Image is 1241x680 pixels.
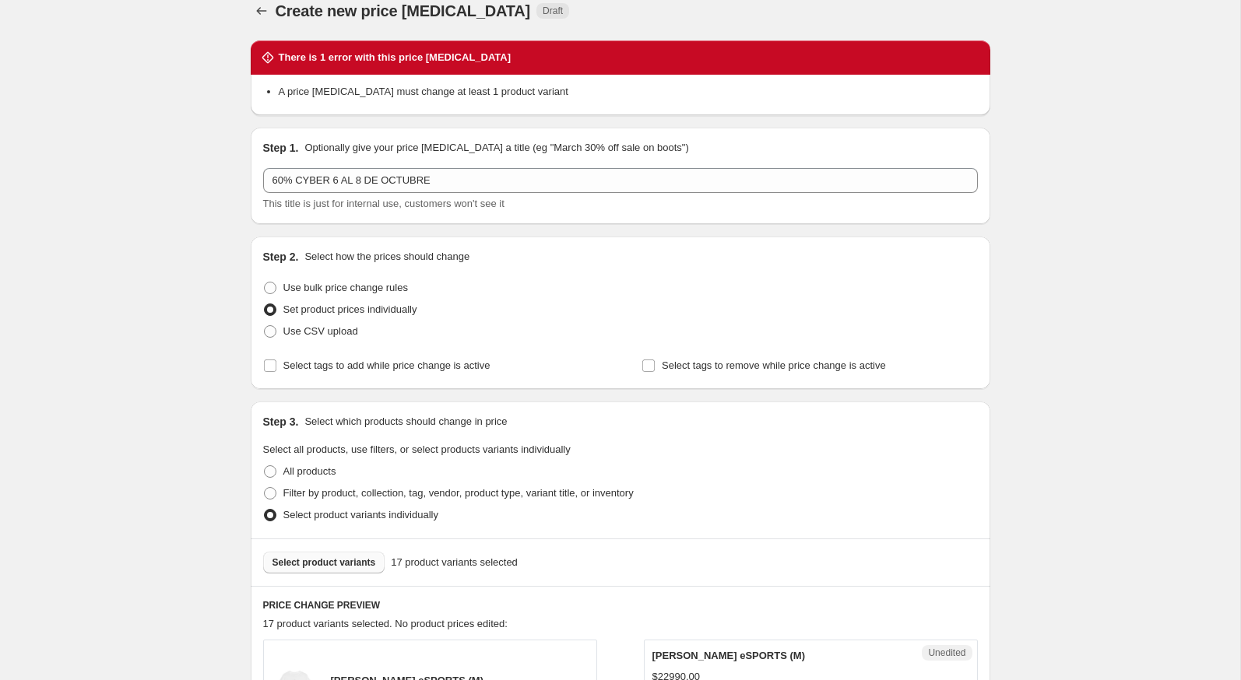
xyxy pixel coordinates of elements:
input: 30% off holiday sale [263,168,978,193]
h2: Step 1. [263,140,299,156]
span: Select product variants [272,556,376,569]
span: Create new price [MEDICAL_DATA] [276,2,531,19]
span: [PERSON_NAME] eSPORTS (M) [652,650,805,661]
span: Unedited [928,647,965,659]
p: Select which products should change in price [304,414,507,429]
span: Use bulk price change rules [283,282,408,293]
span: This title is just for internal use, customers won't see it [263,198,504,209]
p: Select how the prices should change [304,249,469,265]
p: Optionally give your price [MEDICAL_DATA] a title (eg "March 30% off sale on boots") [304,140,688,156]
span: 17 product variants selected [391,555,518,570]
button: Select product variants [263,552,385,573]
span: Set product prices individually [283,303,417,315]
span: Use CSV upload [283,325,358,337]
span: All products [283,465,336,477]
h2: There is 1 error with this price [MEDICAL_DATA] [279,50,512,65]
h2: Step 2. [263,249,299,265]
h6: PRICE CHANGE PREVIEW [263,599,978,612]
span: 17 product variants selected. No product prices edited: [263,618,508,629]
li: A price [MEDICAL_DATA] must change at least 1 product variant [279,84,978,100]
span: Select tags to remove while price change is active [662,359,886,371]
span: Filter by product, collection, tag, vendor, product type, variant title, or inventory [283,487,634,499]
span: Select all products, use filters, or select products variants individually [263,443,571,455]
h2: Step 3. [263,414,299,429]
span: Select product variants individually [283,509,438,521]
span: Draft [543,5,563,17]
span: Select tags to add while price change is active [283,359,490,371]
